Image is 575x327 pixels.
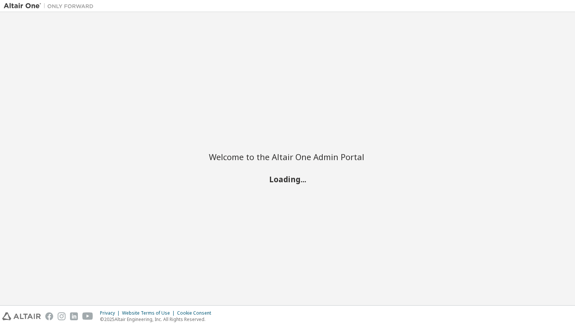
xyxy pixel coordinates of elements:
[209,151,366,162] h2: Welcome to the Altair One Admin Portal
[4,2,97,10] img: Altair One
[209,174,366,184] h2: Loading...
[2,312,41,320] img: altair_logo.svg
[100,310,122,316] div: Privacy
[45,312,53,320] img: facebook.svg
[177,310,216,316] div: Cookie Consent
[58,312,66,320] img: instagram.svg
[82,312,93,320] img: youtube.svg
[70,312,78,320] img: linkedin.svg
[122,310,177,316] div: Website Terms of Use
[100,316,216,322] p: © 2025 Altair Engineering, Inc. All Rights Reserved.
